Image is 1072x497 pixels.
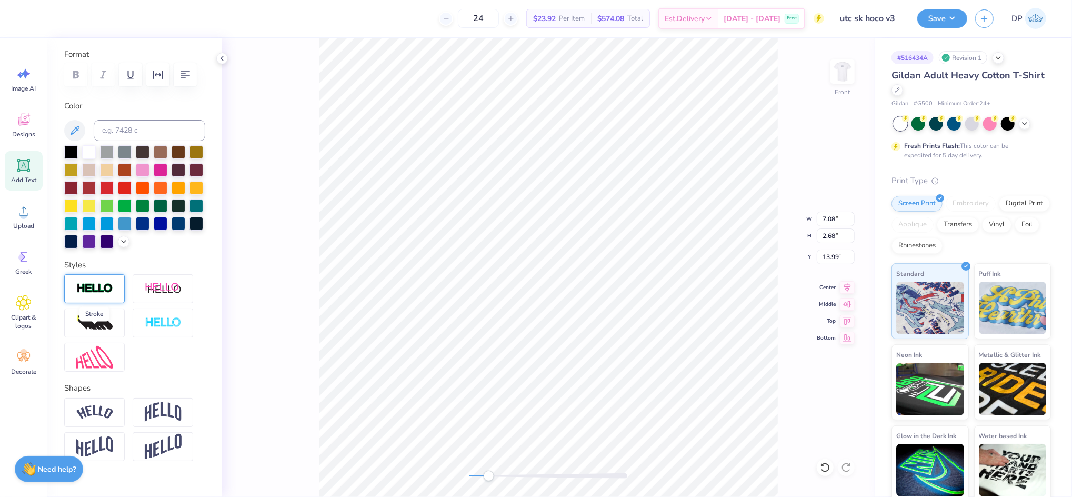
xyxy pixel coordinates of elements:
label: Color [64,100,205,112]
span: Decorate [11,367,36,376]
div: Print Type [891,175,1051,187]
span: Puff Ink [979,268,1001,279]
span: Image AI [12,84,36,93]
img: Arc [76,405,113,420]
div: Revision 1 [939,51,987,64]
input: – – [458,9,499,28]
div: Front [835,87,850,97]
span: $23.92 [533,13,556,24]
div: Rhinestones [891,238,943,254]
span: Bottom [817,334,836,342]
img: Shadow [145,282,182,295]
div: Screen Print [891,196,943,212]
span: Center [817,283,836,292]
span: Per Item [559,13,585,24]
span: Top [817,317,836,325]
span: Gildan [891,100,908,108]
div: Transfers [937,217,979,233]
img: Stroke [76,283,113,295]
a: DP [1007,8,1051,29]
div: Vinyl [982,217,1011,233]
span: Neon Ink [896,349,922,360]
strong: Need help? [38,464,76,474]
img: Standard [896,282,964,334]
span: Total [627,13,643,24]
span: Minimum Order: 24 + [938,100,990,108]
img: Negative Space [145,317,182,329]
span: Upload [13,222,34,230]
span: # G500 [914,100,933,108]
img: Arch [145,402,182,422]
div: Digital Print [999,196,1050,212]
img: Front [832,61,853,82]
img: Glow in the Dark Ink [896,444,964,496]
span: Glow in the Dark Ink [896,430,956,441]
strong: Fresh Prints Flash: [904,142,960,150]
label: Styles [64,259,86,271]
span: Water based Ink [979,430,1027,441]
span: Designs [12,130,35,138]
label: Format [64,48,205,61]
span: Standard [896,268,924,279]
span: Add Text [11,176,36,184]
span: Middle [817,300,836,309]
div: Stroke [79,307,109,322]
span: Greek [16,267,32,276]
input: e.g. 7428 c [94,120,205,141]
input: Untitled Design [832,8,909,29]
label: Shapes [64,382,91,394]
span: DP [1011,13,1023,25]
span: Metallic & Glitter Ink [979,349,1041,360]
div: Applique [891,217,934,233]
img: Metallic & Glitter Ink [979,363,1047,415]
img: Free Distort [76,346,113,369]
span: Free [787,15,797,22]
img: Neon Ink [896,363,964,415]
div: # 516434A [891,51,934,64]
img: Puff Ink [979,282,1047,334]
img: Flag [76,436,113,457]
span: Gildan Adult Heavy Cotton T-Shirt [891,69,1045,82]
div: This color can be expedited for 5 day delivery. [904,141,1034,160]
button: Save [917,9,967,28]
div: Embroidery [946,196,996,212]
div: Accessibility label [484,471,494,481]
span: Clipart & logos [6,313,41,330]
span: $574.08 [597,13,624,24]
span: [DATE] - [DATE] [724,13,780,24]
img: Rise [145,434,182,460]
img: Darlene Padilla [1025,8,1046,29]
img: Water based Ink [979,444,1047,496]
span: Est. Delivery [665,13,705,24]
div: Foil [1015,217,1039,233]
